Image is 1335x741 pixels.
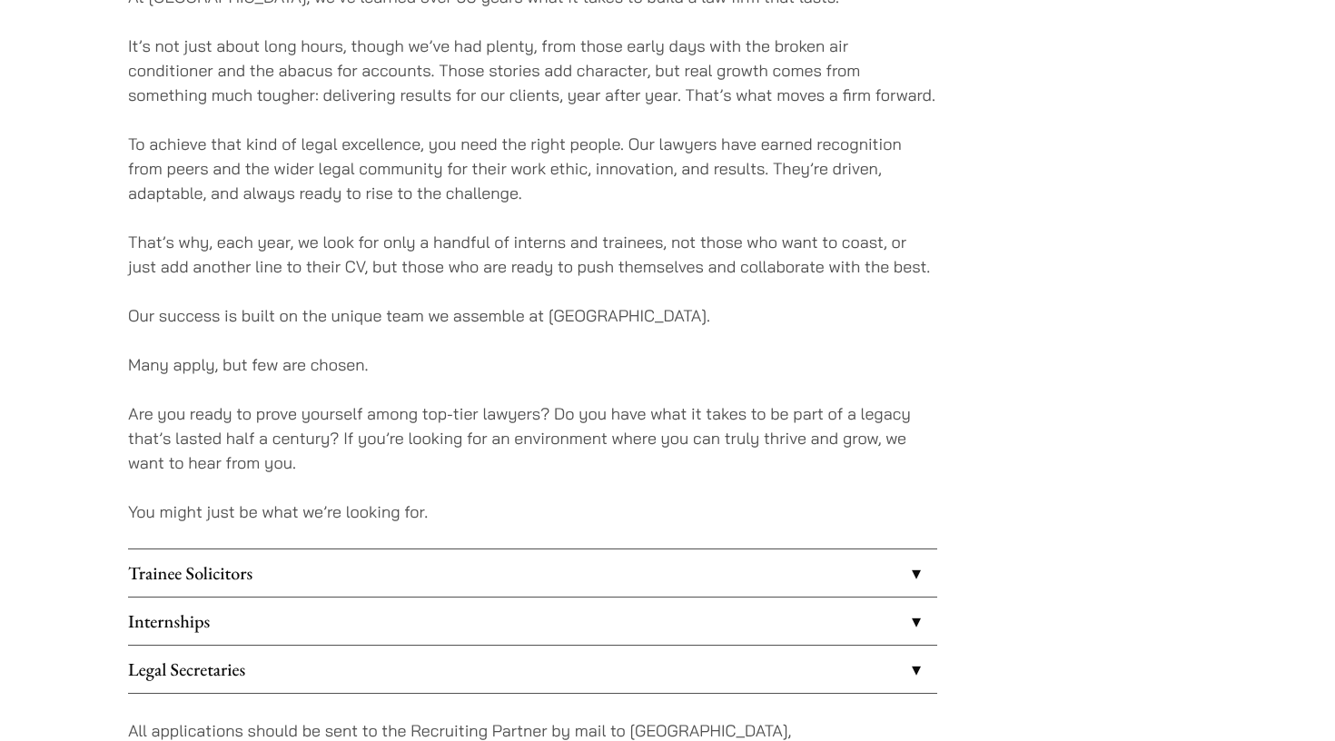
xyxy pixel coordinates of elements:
a: Legal Secretaries [128,646,937,693]
p: That’s why, each year, we look for only a handful of interns and trainees, not those who want to ... [128,230,937,279]
p: You might just be what we’re looking for. [128,499,937,524]
a: Internships [128,598,937,645]
p: Are you ready to prove yourself among top-tier lawyers? Do you have what it takes to be part of a... [128,401,937,475]
a: Trainee Solicitors [128,549,937,597]
p: To achieve that kind of legal excellence, you need the right people. Our lawyers have earned reco... [128,132,937,205]
p: Our success is built on the unique team we assemble at [GEOGRAPHIC_DATA]. [128,303,937,328]
p: It’s not just about long hours, though we’ve had plenty, from those early days with the broken ai... [128,34,937,107]
p: Many apply, but few are chosen. [128,352,937,377]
